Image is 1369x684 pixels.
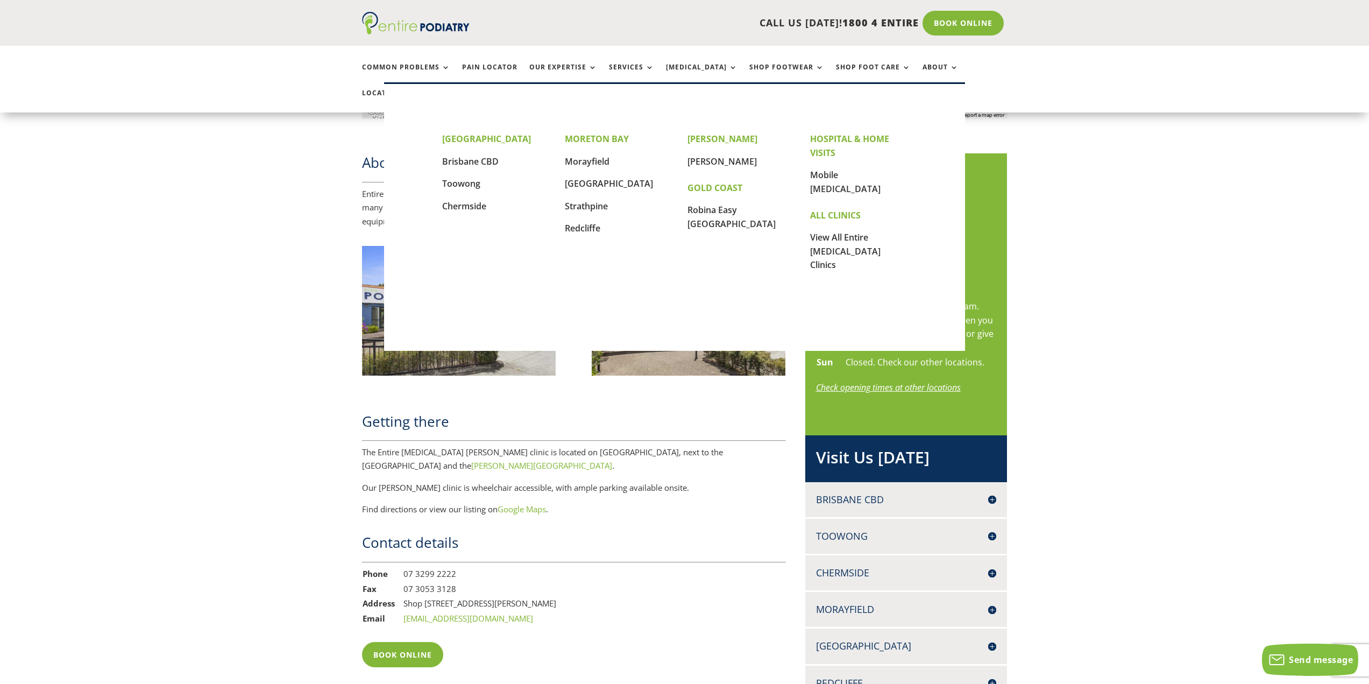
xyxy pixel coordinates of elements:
a: Book Online [923,11,1004,36]
a: Shop Foot Care [836,64,911,87]
a: [GEOGRAPHIC_DATA] [565,178,653,189]
td: 07 3299 2222 [403,567,557,582]
a: Book Online [362,642,443,667]
strong: HOSPITAL & HOME VISITS [810,133,889,159]
a: Common Problems [362,64,450,87]
a: Google Maps [498,504,546,514]
strong: Fax [363,583,377,594]
strong: GOLD COAST [687,182,742,194]
td: 07 3053 3128 [403,582,557,597]
strong: Phone [363,568,388,579]
a: Mobile [MEDICAL_DATA] [810,169,881,195]
a: [PERSON_NAME] [687,156,757,167]
img: Logan Podiatrist Entire Podiatry [362,246,556,375]
a: Chermside [442,200,486,212]
a: Strathpine [565,200,608,212]
a: Pain Locator [462,64,517,87]
strong: Sun [817,356,833,368]
a: Redcliffe [565,222,600,234]
a: Brisbane CBD [442,156,499,167]
a: Morayfield [565,156,609,167]
p: Our [PERSON_NAME] clinic is wheelchair accessible, with ample parking available onsite. [362,481,786,503]
p: CALL US [DATE]! [511,16,919,30]
strong: [GEOGRAPHIC_DATA] [442,133,531,145]
span: 1800 4 ENTIRE [842,16,919,29]
strong: Email [363,613,385,624]
a: Locations [362,89,416,112]
a: View All Entire [MEDICAL_DATA] Clinics [810,231,881,271]
a: Robina Easy [GEOGRAPHIC_DATA] [687,204,776,230]
td: Closed. Check our other locations. [845,355,997,370]
h2: About Entire [MEDICAL_DATA] [PERSON_NAME] [362,153,786,178]
a: Toowong [442,178,480,189]
button: Send message [1262,644,1358,676]
a: Our Expertise [529,64,597,87]
a: About [923,64,959,87]
img: logo (1) [362,12,470,34]
a: [MEDICAL_DATA] [666,64,737,87]
a: Entire Podiatry [362,26,470,37]
td: Shop [STREET_ADDRESS][PERSON_NAME] [403,596,557,611]
p: Find directions or view our listing on . [362,503,786,517]
a: [EMAIL_ADDRESS][DOMAIN_NAME] [403,613,533,624]
h4: Toowong [816,530,997,543]
span: Send message [1289,654,1353,666]
p: The Entire [MEDICAL_DATA] [PERSON_NAME] clinic is located on [GEOGRAPHIC_DATA], next to the [GEOG... [362,446,786,481]
h4: Chermside [816,566,997,580]
a: Shop Footwear [749,64,824,87]
h2: Contact details [362,533,786,558]
a: Check opening times at other locations [816,382,961,393]
h4: Brisbane CBD [816,493,997,506]
strong: MORETON BAY [565,133,629,145]
a: Services [609,64,654,87]
h4: [GEOGRAPHIC_DATA] [816,639,997,653]
h2: Visit Us [DATE] [816,446,997,474]
a: Report a map error [961,112,1004,118]
strong: [PERSON_NAME] [687,133,757,145]
h2: Getting there [362,412,786,436]
a: [PERSON_NAME][GEOGRAPHIC_DATA] [471,460,612,471]
strong: ALL CLINICS [810,209,861,221]
strong: Address [363,598,395,609]
p: Entire [MEDICAL_DATA] have been providing [MEDICAL_DATA] services to the [PERSON_NAME] community ... [362,187,786,229]
h4: Morayfield [816,603,997,616]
